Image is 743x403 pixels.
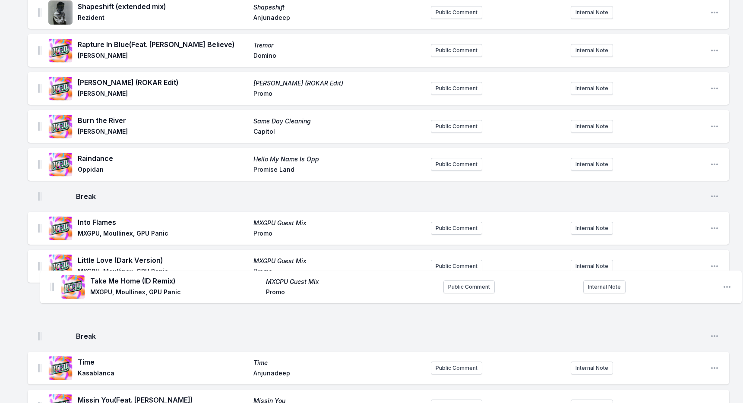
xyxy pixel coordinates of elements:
button: Open playlist item options [710,160,719,169]
span: Kasablanca [78,369,248,379]
img: MXGPU Guest Mix [48,254,73,278]
span: MXGPU, Moullinex, GPU Panic [78,267,248,277]
span: Break [76,331,703,341]
span: Break [76,191,703,201]
button: Open playlist item options [710,224,719,233]
button: Internal Note [571,222,613,235]
button: Open playlist item options [710,84,719,93]
span: [PERSON_NAME] [78,127,248,138]
span: MXGPU, Moullinex, GPU Panic [78,229,248,239]
img: Same Day Cleaning [48,114,73,139]
span: Promise Land [253,165,424,176]
button: Public Comment [431,120,482,133]
img: Time [48,356,73,380]
button: Public Comment [431,260,482,273]
button: Open playlist item options [710,332,719,340]
span: Same Day Cleaning [253,117,424,126]
span: [PERSON_NAME] (ROKAR Edit) [78,77,248,88]
span: Hello My Name Is Opp [253,155,424,164]
button: Open playlist item options [710,46,719,55]
button: Open playlist item options [710,8,719,17]
span: [PERSON_NAME] [78,51,248,62]
span: Tremor [253,41,424,50]
button: Open playlist item options [710,364,719,372]
img: Tremor [48,38,73,63]
button: Internal Note [571,260,613,273]
img: Hello My Name Is Opp [48,152,73,176]
button: Internal Note [571,158,613,171]
span: Shapeshift (extended mix) [78,1,248,12]
span: Into Flames [78,217,248,227]
button: Internal Note [571,82,613,95]
span: Time [78,357,248,367]
button: Internal Note [571,6,613,19]
span: [PERSON_NAME] (ROKAR Edit) [253,79,424,88]
span: Rapture In Blue (Feat. [PERSON_NAME] Believe) [78,39,248,50]
img: Hyph Mngo (ROKAR Edit) [48,76,73,101]
button: Internal Note [571,44,613,57]
span: MXGPU Guest Mix [253,219,424,227]
button: Public Comment [431,6,482,19]
img: MXGPU Guest Mix [48,216,73,240]
span: Promo [253,267,424,277]
img: Shapeshift [48,0,73,25]
span: Anjunadeep [253,369,424,379]
button: Public Comment [431,82,482,95]
span: Anjunadeep [253,13,424,24]
span: Little Love (Dark Version) [78,255,248,265]
button: Open playlist item options [710,262,719,271]
span: [PERSON_NAME] [78,89,248,100]
button: Public Comment [431,222,482,235]
button: Internal Note [571,120,613,133]
button: Public Comment [431,44,482,57]
span: Domino [253,51,424,62]
span: Time [253,359,424,367]
span: Promo [253,89,424,100]
button: Open playlist item options [710,192,719,201]
span: Oppidan [78,165,248,176]
span: Promo [253,229,424,239]
span: Burn the River [78,115,248,126]
button: Internal Note [571,362,613,375]
button: Public Comment [431,158,482,171]
span: Raindance [78,153,248,164]
button: Public Comment [431,362,482,375]
span: Capitol [253,127,424,138]
span: MXGPU Guest Mix [253,257,424,265]
button: Open playlist item options [710,122,719,131]
span: Rezident [78,13,248,24]
span: Shapeshift [253,3,424,12]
